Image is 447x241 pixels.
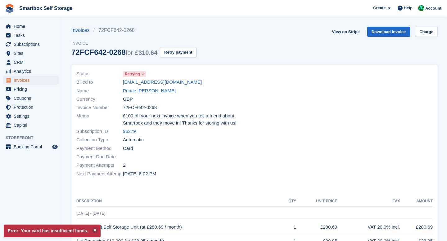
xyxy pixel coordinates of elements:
[71,27,93,34] a: Invoices
[400,220,433,234] td: £280.69
[329,27,362,37] a: View on Stripe
[14,22,51,31] span: Home
[418,5,424,11] img: Elinor Shepherd
[123,128,136,135] a: 96279
[337,196,400,206] th: Tax
[5,4,14,13] img: stora-icon-8386f47178a22dfd0bd8f6a31ec36ba5ce8667c1dd55bd0f319d3a0aa187defe.svg
[3,94,59,103] a: menu
[3,40,59,49] a: menu
[76,162,123,169] span: Payment Attempts
[3,31,59,40] a: menu
[3,49,59,58] a: menu
[296,196,337,206] th: Unit Price
[126,49,133,56] span: for
[281,220,296,234] td: 1
[76,70,123,77] span: Status
[281,196,296,206] th: QTY
[3,22,59,31] a: menu
[123,136,144,143] span: Automatic
[296,220,337,234] td: £280.69
[76,87,123,94] span: Name
[123,96,133,103] span: GBP
[3,58,59,67] a: menu
[14,49,51,58] span: Sites
[76,220,281,234] td: 1 × 320 sq.ft Self Storage Unit (at £280.69 / month)
[71,27,196,34] nav: breadcrumbs
[3,112,59,120] a: menu
[14,94,51,103] span: Coupons
[14,85,51,94] span: Pricing
[3,67,59,76] a: menu
[76,211,105,216] span: [DATE] - [DATE]
[17,3,75,13] a: Smartbox Self Storage
[71,40,196,46] span: Invoice
[123,79,202,86] a: [EMAIL_ADDRESS][DOMAIN_NAME]
[14,58,51,67] span: CRM
[404,5,413,11] span: Help
[123,162,125,169] span: 2
[160,47,196,57] button: Retry payment
[425,5,441,11] span: Account
[367,27,410,37] a: Download Invoice
[3,76,59,85] a: menu
[76,153,123,160] span: Payment Due Date
[3,103,59,112] a: menu
[76,104,123,111] span: Invoice Number
[123,112,251,126] span: £100 off your next invoice when you tell a friend about Smartbox and they move in! Thanks for sto...
[135,49,157,56] span: £310.64
[4,225,101,237] p: Error: Your card has insufficient funds.
[14,112,51,120] span: Settings
[123,87,176,94] a: Prince [PERSON_NAME]
[76,112,123,126] span: Memo
[3,142,59,151] a: menu
[76,79,123,86] span: Billed to
[3,121,59,129] a: menu
[51,143,59,151] a: Preview store
[14,103,51,112] span: Protection
[400,196,433,206] th: Amount
[76,128,123,135] span: Subscription ID
[123,104,157,111] span: 72FCF642-0268
[14,67,51,76] span: Analytics
[14,40,51,49] span: Subscriptions
[415,27,438,37] a: Charge
[6,135,62,141] span: Storefront
[14,142,51,151] span: Booking Portal
[14,121,51,129] span: Capital
[76,170,123,177] span: Next Payment Attempt
[76,145,123,152] span: Payment Method
[76,96,123,103] span: Currency
[14,31,51,40] span: Tasks
[71,48,157,56] div: 72FCF642-0268
[14,76,51,85] span: Invoices
[337,224,400,231] div: VAT 20.0% incl.
[123,170,156,177] time: 2025-08-18 19:02:24 UTC
[373,5,386,11] span: Create
[125,71,140,77] span: Retrying
[3,85,59,94] a: menu
[76,136,123,143] span: Collection Type
[123,70,146,77] a: Retrying
[123,145,133,152] span: Card
[76,196,281,206] th: Description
